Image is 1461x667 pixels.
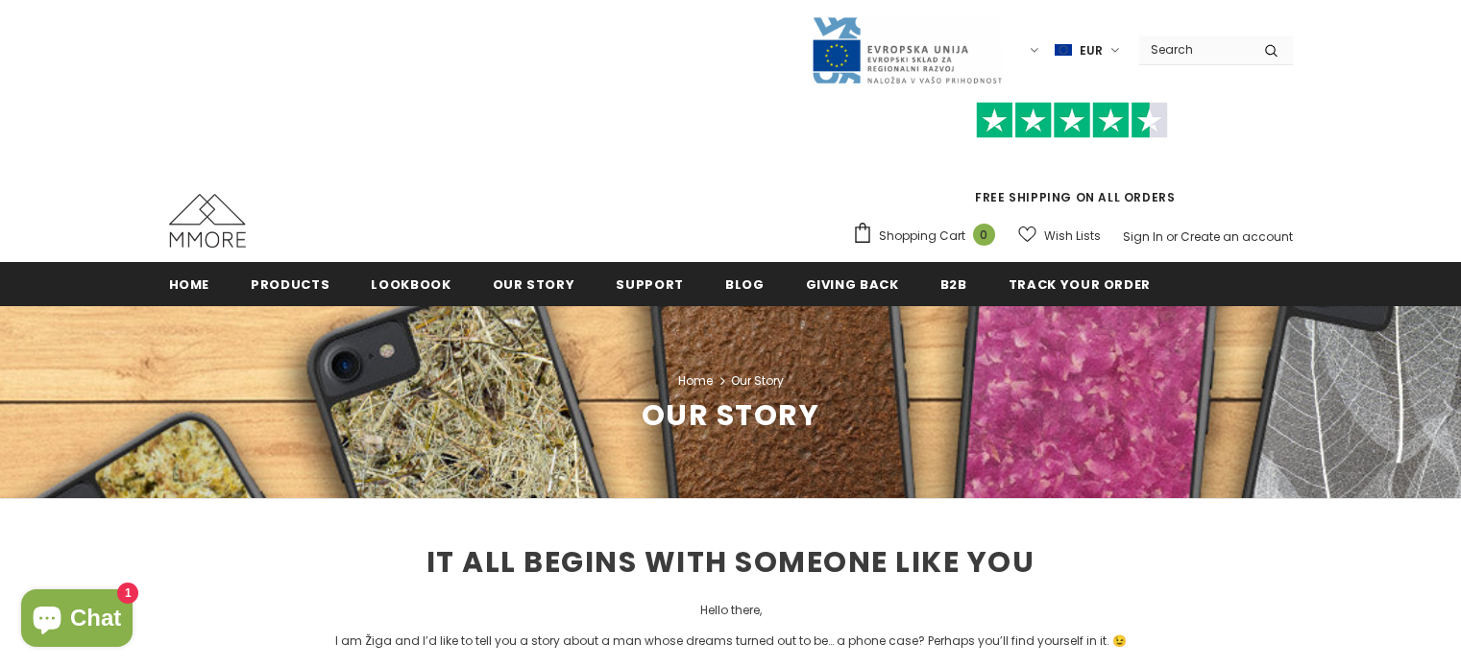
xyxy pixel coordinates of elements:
a: support [616,262,684,305]
span: Wish Lists [1044,226,1101,246]
a: Sign In [1123,228,1163,245]
span: or [1166,228,1178,245]
a: Products [251,262,329,305]
img: Trust Pilot Stars [976,102,1168,139]
a: Javni Razpis [811,41,1003,58]
span: IT ALL BEGINS WITH SOMEONE LIKE YOU [426,541,1035,583]
a: Create an account [1181,228,1293,245]
span: Our Story [493,275,575,294]
span: Shopping Cart [879,226,965,246]
a: Track your order [1009,262,1151,305]
img: Javni Razpis [811,15,1003,85]
span: Home [169,275,210,294]
a: Wish Lists [1018,219,1101,252]
p: I am Žiga and I’d like to tell you a story about a man whose dreams turned out to be… a phone cas... [169,631,1293,651]
span: Giving back [806,275,899,294]
a: Blog [725,262,765,305]
a: Lookbook [371,262,450,305]
a: Home [678,369,713,393]
input: Search Site [1139,36,1250,63]
span: Blog [725,275,765,294]
iframe: Customer reviews powered by Trustpilot [852,138,1293,188]
span: FREE SHIPPING ON ALL ORDERS [852,110,1293,205]
a: Our Story [493,262,575,305]
span: Our Story [642,394,820,436]
span: B2B [940,275,967,294]
img: MMORE Cases [169,194,246,248]
a: Shopping Cart 0 [852,222,1005,250]
span: Our Story [731,369,784,393]
span: support [616,275,684,294]
a: Giving back [806,262,899,305]
inbox-online-store-chat: Shopify online store chat [15,589,138,652]
span: Track your order [1009,275,1151,294]
span: EUR [1080,41,1103,60]
span: Products [251,275,329,294]
span: 0 [973,224,995,246]
p: Hello there, [169,601,1293,620]
a: Home [169,262,210,305]
span: Lookbook [371,275,450,294]
a: B2B [940,262,967,305]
